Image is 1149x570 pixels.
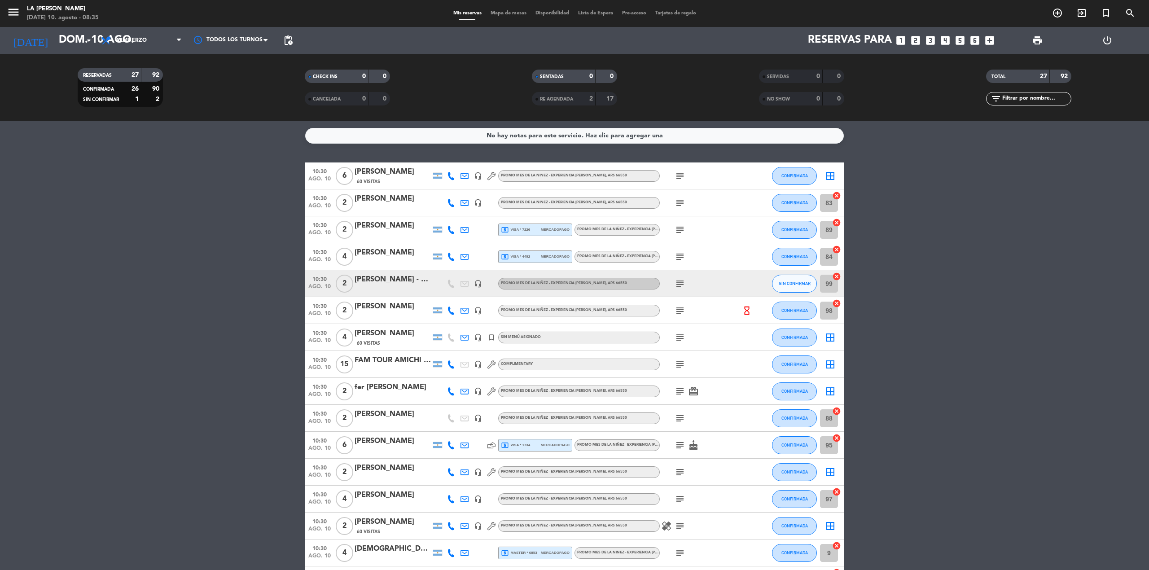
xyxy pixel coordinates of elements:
[675,332,685,343] i: subject
[355,516,431,528] div: [PERSON_NAME]
[772,302,817,320] button: CONFIRMADA
[308,354,331,364] span: 10:30
[308,408,331,418] span: 10:30
[675,224,685,235] i: subject
[308,553,331,563] span: ago. 10
[781,254,808,259] span: CONFIRMADA
[501,335,541,339] span: Sin menú asignado
[7,31,54,50] i: [DATE]
[336,355,353,373] span: 15
[7,5,20,19] i: menu
[540,75,564,79] span: SENTADAS
[336,544,353,562] span: 4
[501,362,533,366] span: COMPLIMENTARY
[355,193,431,205] div: [PERSON_NAME]
[832,191,841,200] i: cancel
[781,173,808,178] span: CONFIRMADA
[501,281,627,285] span: PROMO MES DE LA NIÑEZ - EXPERIENCIA [PERSON_NAME]
[308,364,331,375] span: ago. 10
[132,86,139,92] strong: 26
[1061,73,1070,79] strong: 92
[589,73,593,79] strong: 0
[781,389,808,394] span: CONFIRMADA
[1072,27,1142,54] div: LOG OUT
[355,435,431,447] div: [PERSON_NAME]
[781,550,808,555] span: CONFIRMADA
[772,517,817,535] button: CONFIRMADA
[487,131,663,141] div: No hay notas para este servicio. Haz clic para agregar una
[541,550,570,556] span: mercadopago
[355,220,431,232] div: [PERSON_NAME]
[837,96,842,102] strong: 0
[832,245,841,254] i: cancel
[1125,8,1136,18] i: search
[837,73,842,79] strong: 0
[781,416,808,421] span: CONFIRMADA
[357,340,380,347] span: 60 Visitas
[357,178,380,185] span: 60 Visitas
[781,308,808,313] span: CONFIRMADA
[1076,8,1087,18] i: exit_to_app
[152,72,161,78] strong: 92
[474,414,482,422] i: headset_mic
[474,172,482,180] i: headset_mic
[984,35,996,46] i: add_box
[606,524,627,527] span: , ARS 66550
[501,549,537,557] span: master * 6853
[501,253,509,261] i: local_atm
[501,497,627,500] span: PROMO MES DE LA NIÑEZ - EXPERIENCIA [PERSON_NAME]
[449,11,486,16] span: Mis reservas
[474,280,482,288] i: headset_mic
[355,247,431,259] div: [PERSON_NAME]
[308,489,331,499] span: 10:30
[501,441,509,449] i: local_atm
[688,440,699,451] i: cake
[152,86,161,92] strong: 90
[1101,8,1111,18] i: turned_in_not
[1001,94,1071,104] input: Filtrar por nombre...
[781,523,808,528] span: CONFIRMADA
[355,166,431,178] div: [PERSON_NAME]
[501,253,530,261] span: visa * 4492
[832,299,841,308] i: cancel
[27,4,99,13] div: LA [PERSON_NAME]
[336,436,353,454] span: 6
[486,11,531,16] span: Mapa de mesas
[474,360,482,368] i: headset_mic
[336,167,353,185] span: 6
[832,407,841,416] i: cancel
[336,490,353,508] span: 4
[336,517,353,535] span: 2
[688,386,699,397] i: card_giftcard
[825,359,836,370] i: border_all
[313,75,338,79] span: CHECK INS
[832,218,841,227] i: cancel
[355,543,431,555] div: [DEMOGRAPHIC_DATA] [PERSON_NAME]
[135,96,139,102] strong: 1
[772,194,817,212] button: CONFIRMADA
[895,35,907,46] i: looks_one
[474,387,482,395] i: headset_mic
[606,201,627,204] span: , ARS 66550
[675,305,685,316] i: subject
[954,35,966,46] i: looks_5
[675,171,685,181] i: subject
[308,166,331,176] span: 10:30
[675,359,685,370] i: subject
[501,226,530,234] span: visa * 7226
[825,171,836,181] i: border_all
[779,281,811,286] span: SIN CONFIRMAR
[336,275,353,293] span: 2
[501,389,627,393] span: PROMO MES DE LA NIÑEZ - EXPERIENCIA [PERSON_NAME]
[501,174,627,177] span: PROMO MES DE LA NIÑEZ - EXPERIENCIA [PERSON_NAME]
[816,96,820,102] strong: 0
[474,199,482,207] i: headset_mic
[308,391,331,402] span: ago. 10
[1040,73,1047,79] strong: 27
[308,516,331,526] span: 10:30
[772,221,817,239] button: CONFIRMADA
[675,413,685,424] i: subject
[355,408,431,420] div: [PERSON_NAME]
[606,470,627,474] span: , ARS 66550
[336,463,353,481] span: 2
